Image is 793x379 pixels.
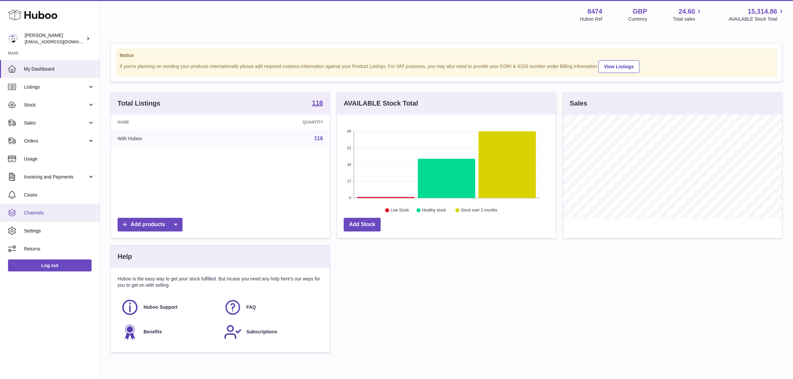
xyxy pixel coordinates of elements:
[729,16,785,22] span: AVAILABLE Stock Total
[570,99,587,108] h3: Sales
[8,259,92,271] a: Log out
[24,102,88,108] span: Stock
[118,252,132,261] h3: Help
[226,115,330,130] th: Quantity
[748,7,777,16] span: 15,314.86
[24,66,95,72] span: My Dashboard
[349,196,351,200] text: 0
[344,218,381,231] a: Add Stock
[633,7,647,16] strong: GBP
[121,298,217,316] a: Huboo Support
[120,59,773,73] div: If you're planning on sending your products internationally please add required customs informati...
[588,7,602,16] strong: 8474
[24,174,88,180] span: Invoicing and Payments
[118,276,323,288] p: Huboo is the easy way to get your stock fulfilled. But incase you need any help here's our ways f...
[118,99,161,108] h3: Total Listings
[673,16,703,22] span: Total sales
[628,16,647,22] div: Currency
[729,7,785,22] a: 15,314.86 AVAILABLE Stock Total
[111,130,226,147] td: With Huboo
[598,60,639,73] a: View Listings
[24,246,95,252] span: Returns
[312,100,323,106] strong: 116
[673,7,703,22] a: 24.60 Total sales
[347,163,351,167] text: 34
[24,228,95,234] span: Settings
[118,218,183,231] a: Add products
[344,99,418,108] h3: AVAILABLE Stock Total
[144,329,162,335] span: Benefits
[314,136,323,141] a: 116
[422,208,446,213] text: Healthy stock
[312,100,323,108] a: 116
[120,52,773,59] strong: Notice
[144,304,178,310] span: Huboo Support
[8,34,18,44] img: internalAdmin-8474@internal.huboo.com
[24,156,95,162] span: Usage
[25,32,85,45] div: [PERSON_NAME]
[246,329,277,335] span: Subscriptions
[25,39,98,44] span: [EMAIL_ADDRESS][DOMAIN_NAME]
[24,210,95,216] span: Channels
[580,16,602,22] div: Huboo Ref
[347,179,351,183] text: 17
[224,298,320,316] a: FAQ
[347,129,351,133] text: 68
[224,323,320,341] a: Subscriptions
[347,146,351,150] text: 51
[121,323,217,341] a: Benefits
[461,208,497,213] text: Stock over 2 months
[24,84,88,90] span: Listings
[111,115,226,130] th: Name
[678,7,695,16] span: 24.60
[246,304,256,310] span: FAQ
[391,208,409,213] text: Low Stock
[24,120,88,126] span: Sales
[24,192,95,198] span: Cases
[24,138,88,144] span: Orders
